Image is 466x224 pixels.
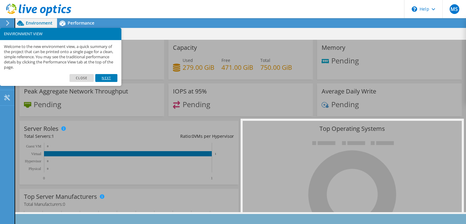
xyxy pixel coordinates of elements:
[4,32,117,36] h3: ENVIRONMENT VIEW
[26,20,52,26] span: Environment
[412,6,417,12] svg: \n
[450,4,459,14] span: MS
[95,74,117,82] a: Next
[4,44,117,70] p: Welcome to the new environment view, a quick summary of the project that can be printed onto a si...
[68,20,94,26] span: Performance
[69,74,94,82] a: Close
